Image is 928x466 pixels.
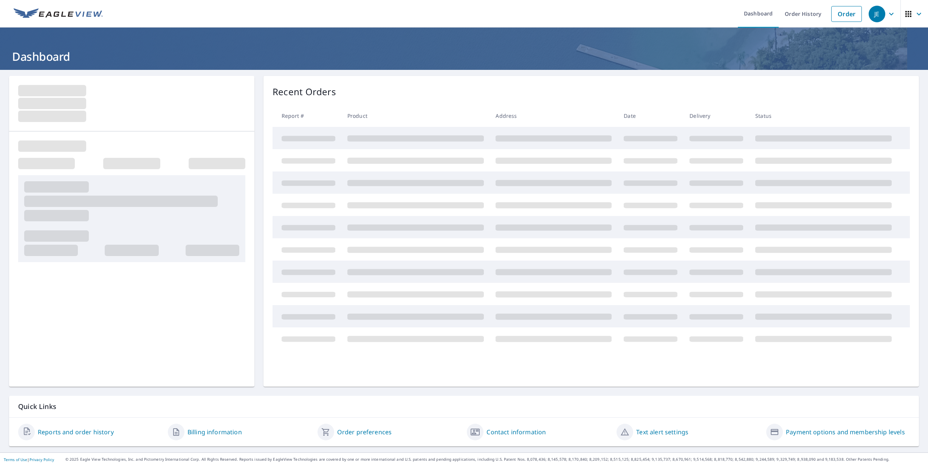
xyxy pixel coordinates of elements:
[618,105,683,127] th: Date
[273,105,341,127] th: Report #
[786,427,905,437] a: Payment options and membership levels
[273,85,336,99] p: Recent Orders
[341,105,490,127] th: Product
[4,457,27,462] a: Terms of Use
[869,6,885,22] div: JE
[683,105,749,127] th: Delivery
[4,457,54,462] p: |
[486,427,546,437] a: Contact information
[337,427,392,437] a: Order preferences
[749,105,898,127] th: Status
[831,6,862,22] a: Order
[29,457,54,462] a: Privacy Policy
[38,427,114,437] a: Reports and order history
[490,105,618,127] th: Address
[636,427,688,437] a: Text alert settings
[9,49,919,64] h1: Dashboard
[14,8,103,20] img: EV Logo
[18,402,910,411] p: Quick Links
[187,427,242,437] a: Billing information
[65,457,924,462] p: © 2025 Eagle View Technologies, Inc. and Pictometry International Corp. All Rights Reserved. Repo...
